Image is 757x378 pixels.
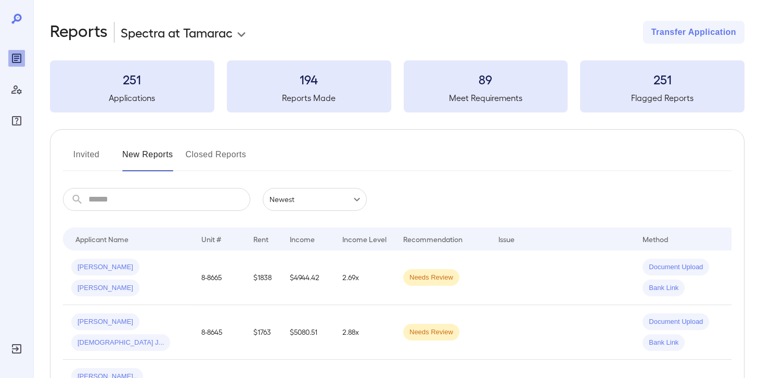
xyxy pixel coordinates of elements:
button: New Reports [122,146,173,171]
span: Bank Link [643,338,685,348]
td: $5080.51 [281,305,334,360]
div: Method [643,233,668,245]
summary: 251Applications194Reports Made89Meet Requirements251Flagged Reports [50,60,745,112]
td: 2.88x [334,305,395,360]
div: Income Level [342,233,387,245]
h5: Flagged Reports [580,92,745,104]
span: [PERSON_NAME] [71,262,139,272]
h3: 251 [580,71,745,87]
td: $1763 [245,305,281,360]
button: Closed Reports [186,146,247,171]
span: [PERSON_NAME] [71,317,139,327]
h5: Meet Requirements [404,92,568,104]
td: $4944.42 [281,250,334,305]
span: [DEMOGRAPHIC_DATA] J... [71,338,170,348]
div: Unit # [201,233,221,245]
h3: 251 [50,71,214,87]
td: 8-8645 [193,305,245,360]
span: Document Upload [643,317,709,327]
div: Recommendation [403,233,463,245]
h5: Reports Made [227,92,391,104]
div: Newest [263,188,367,211]
span: [PERSON_NAME] [71,283,139,293]
button: Invited [63,146,110,171]
span: Needs Review [403,327,459,337]
span: Document Upload [643,262,709,272]
p: Spectra at Tamarac [121,24,233,41]
h5: Applications [50,92,214,104]
td: 2.69x [334,250,395,305]
td: $1838 [245,250,281,305]
div: Issue [498,233,515,245]
span: Needs Review [403,273,459,283]
div: Applicant Name [75,233,129,245]
button: Transfer Application [643,21,745,44]
div: Rent [253,233,270,245]
h3: 89 [404,71,568,87]
div: Income [290,233,315,245]
div: Log Out [8,341,25,357]
div: FAQ [8,112,25,129]
h2: Reports [50,21,108,44]
h3: 194 [227,71,391,87]
div: Reports [8,50,25,67]
td: 8-8665 [193,250,245,305]
span: Bank Link [643,283,685,293]
div: Manage Users [8,81,25,98]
